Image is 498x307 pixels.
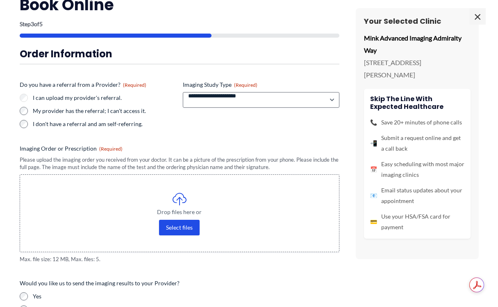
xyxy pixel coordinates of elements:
span: Max. file size: 12 MB, Max. files: 5. [20,255,339,263]
button: select files, imaging order or prescription(required) [159,220,200,235]
li: Email status updates about your appointment [370,185,464,206]
span: 5 [39,20,43,27]
legend: Do you have a referral from a Provider? [20,81,146,89]
h4: Skip the line with Expected Healthcare [370,95,464,111]
h3: Order Information [20,47,339,60]
span: 3 [31,20,34,27]
p: Step of [20,21,339,27]
li: Easy scheduling with most major imaging clinics [370,159,464,180]
span: (Required) [123,82,146,88]
span: (Required) [234,82,257,88]
span: 📲 [370,138,377,149]
h3: Your Selected Clinic [364,16,471,26]
div: Please upload the imaging order you received from your doctor. It can be a picture of the prescri... [20,156,339,171]
label: Yes [33,292,339,300]
span: (Required) [99,146,123,152]
label: Imaging Order or Prescription [20,144,339,153]
span: 💳 [370,217,377,227]
span: 📅 [370,164,377,175]
label: Imaging Study Type [183,81,339,89]
p: Mink Advanced Imaging Admiralty Way [364,32,471,56]
span: × [469,8,486,25]
li: Submit a request online and get a call back [370,133,464,154]
label: I can upload my provider's referral. [33,94,176,102]
label: I don't have a referral and am self-referring. [33,120,176,128]
li: Use your HSA/FSA card for payment [370,211,464,233]
label: My provider has the referral; I can't access it. [33,107,176,115]
span: 📞 [370,117,377,128]
legend: Would you like us to send the imaging results to your Provider? [20,279,180,287]
p: [STREET_ADDRESS][PERSON_NAME] [364,56,471,81]
span: Drop files here or [36,209,323,215]
li: Save 20+ minutes of phone calls [370,117,464,128]
span: 📧 [370,190,377,201]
